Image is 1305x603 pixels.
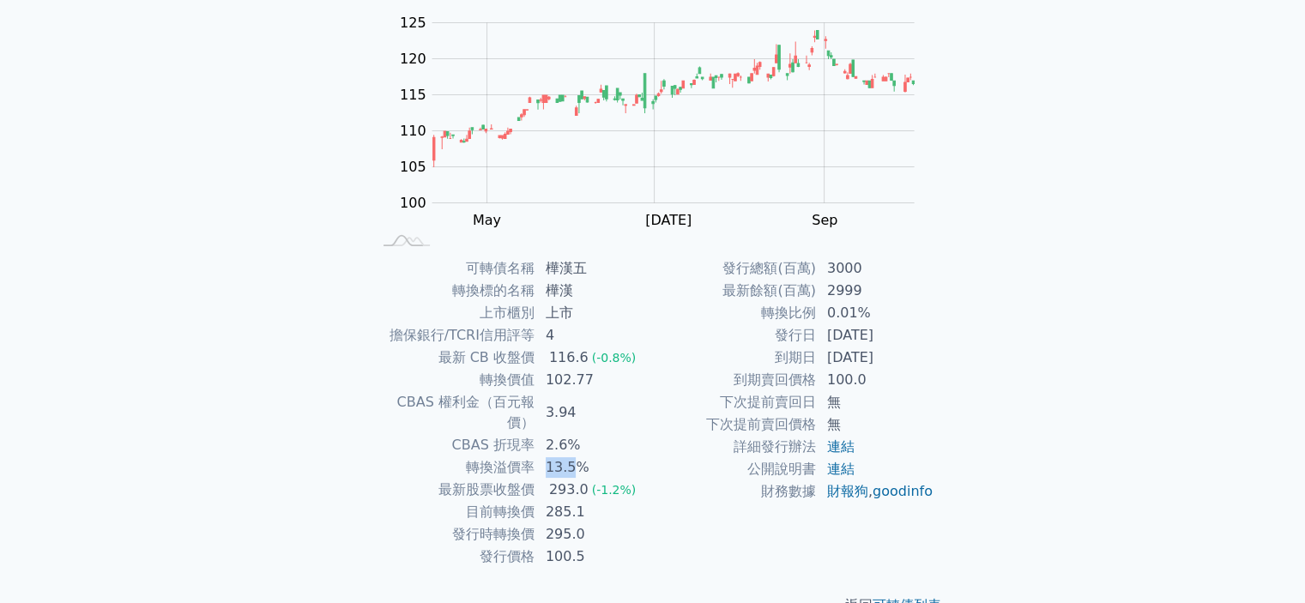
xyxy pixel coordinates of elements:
[546,479,592,500] div: 293.0
[372,479,535,501] td: 最新股票收盤價
[535,523,653,546] td: 295.0
[372,434,535,456] td: CBAS 折現率
[535,546,653,568] td: 100.5
[653,458,817,480] td: 公開說明書
[653,480,817,503] td: 財務數據
[372,501,535,523] td: 目前轉換價
[817,480,934,503] td: ,
[535,280,653,302] td: 樺漢
[592,483,637,497] span: (-1.2%)
[817,413,934,436] td: 無
[535,456,653,479] td: 13.5%
[372,456,535,479] td: 轉換溢價率
[592,351,637,365] span: (-0.8%)
[817,280,934,302] td: 2999
[546,347,592,368] div: 116.6
[817,324,934,347] td: [DATE]
[873,483,933,499] a: goodinfo
[812,212,837,228] tspan: Sep
[535,302,653,324] td: 上市
[653,280,817,302] td: 最新餘額(百萬)
[535,257,653,280] td: 樺漢五
[400,159,426,175] tspan: 105
[372,302,535,324] td: 上市櫃別
[372,391,535,434] td: CBAS 權利金（百元報價）
[400,51,426,67] tspan: 120
[653,324,817,347] td: 發行日
[535,501,653,523] td: 285.1
[827,461,855,477] a: 連結
[372,280,535,302] td: 轉換標的名稱
[473,212,501,228] tspan: May
[372,546,535,568] td: 發行價格
[653,413,817,436] td: 下次提前賣回價格
[372,369,535,391] td: 轉換價值
[390,15,939,228] g: Chart
[400,15,426,31] tspan: 125
[372,347,535,369] td: 最新 CB 收盤價
[817,369,934,391] td: 100.0
[535,391,653,434] td: 3.94
[645,212,692,228] tspan: [DATE]
[827,483,868,499] a: 財報狗
[817,391,934,413] td: 無
[400,195,426,211] tspan: 100
[372,257,535,280] td: 可轉債名稱
[817,302,934,324] td: 0.01%
[535,324,653,347] td: 4
[372,523,535,546] td: 發行時轉換價
[400,87,426,103] tspan: 115
[535,434,653,456] td: 2.6%
[653,302,817,324] td: 轉換比例
[400,123,426,139] tspan: 110
[372,324,535,347] td: 擔保銀行/TCRI信用評等
[817,257,934,280] td: 3000
[653,436,817,458] td: 詳細發行辦法
[817,347,934,369] td: [DATE]
[653,369,817,391] td: 到期賣回價格
[653,347,817,369] td: 到期日
[653,257,817,280] td: 發行總額(百萬)
[653,391,817,413] td: 下次提前賣回日
[535,369,653,391] td: 102.77
[827,438,855,455] a: 連結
